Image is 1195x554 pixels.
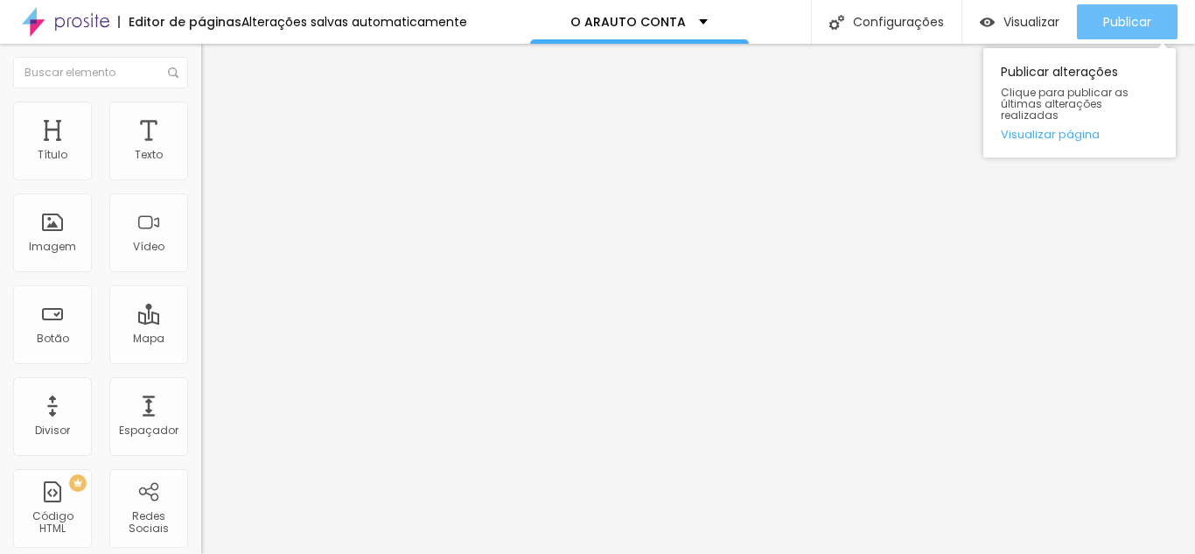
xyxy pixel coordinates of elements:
[1001,63,1118,81] font: Publicar alterações
[32,508,73,536] font: Código HTML
[119,423,178,438] font: Espaçador
[1001,129,1158,140] a: Visualizar página
[962,4,1077,39] button: Visualizar
[38,147,67,162] font: Título
[1001,85,1129,123] font: Clique para publicar as últimas alterações realizadas
[980,15,995,30] img: view-1.svg
[1077,4,1178,39] button: Publicar
[129,13,241,31] font: Editor de páginas
[829,15,844,30] img: Ícone
[133,239,164,254] font: Vídeo
[241,13,467,31] font: Alterações salvas automaticamente
[1103,13,1151,31] font: Publicar
[35,423,70,438] font: Divisor
[29,239,76,254] font: Imagem
[13,57,188,88] input: Buscar elemento
[129,508,169,536] font: Redes Sociais
[37,331,69,346] font: Botão
[1001,126,1100,143] font: Visualizar página
[1003,13,1059,31] font: Visualizar
[853,13,944,31] font: Configurações
[570,13,686,31] font: O ARAUTO CONTA
[168,67,178,78] img: Ícone
[133,331,164,346] font: Mapa
[201,44,1195,554] iframe: Editor
[135,147,163,162] font: Texto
